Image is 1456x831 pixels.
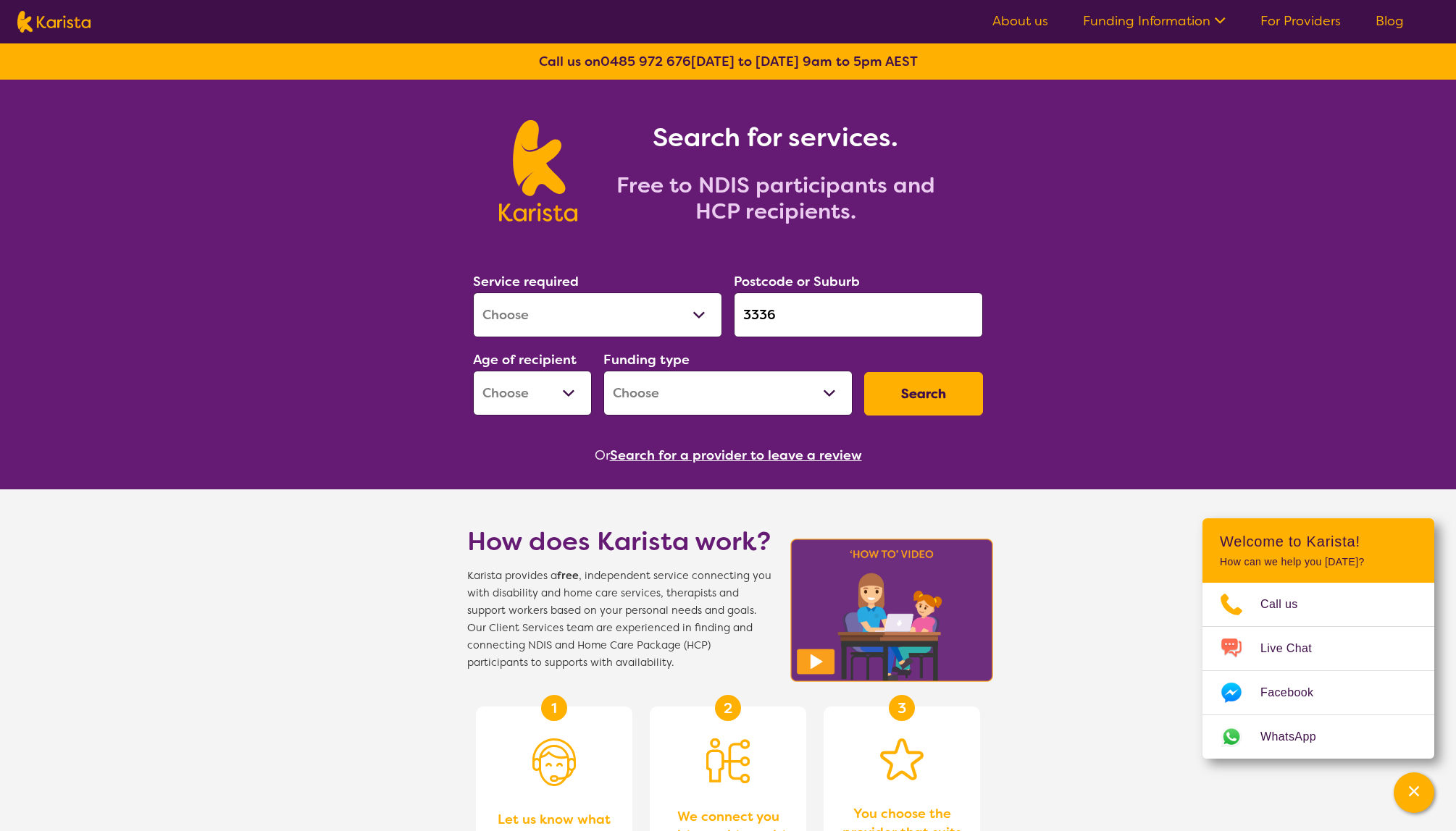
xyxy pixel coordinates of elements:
[864,372,983,415] button: Search
[595,120,957,155] h1: Search for services.
[17,11,91,33] img: Karista logo
[1220,533,1417,550] h2: Welcome to Karista!
[889,695,915,721] div: 3
[1260,638,1329,659] span: Live Chat
[557,569,579,583] b: free
[734,292,983,337] input: Type
[1260,12,1341,30] a: For Providers
[1394,772,1434,813] button: Channel Menu
[880,738,924,780] img: Star icon
[1202,518,1434,759] div: Channel Menu
[467,524,771,559] h1: How does Karista work?
[1376,12,1404,30] a: Blog
[992,12,1048,30] a: About us
[1202,715,1434,759] a: Web link opens in a new tab.
[1202,583,1434,759] ul: Choose channel
[595,172,957,224] h2: Free to NDIS participants and HCP recipients.
[539,53,918,70] b: Call us on [DATE] to [DATE] 9am to 5pm AEST
[734,273,860,290] label: Postcode or Suburb
[595,444,610,466] span: Or
[473,273,579,290] label: Service required
[1083,12,1226,30] a: Funding Information
[1260,594,1315,615] span: Call us
[706,738,750,783] img: Person being matched to services icon
[1220,556,1417,568] p: How can we help you [DATE]?
[603,351,690,368] label: Funding type
[532,738,576,786] img: Person with headset icon
[1260,682,1331,704] span: Facebook
[473,351,577,368] label: Age of recipient
[1260,726,1334,748] span: WhatsApp
[610,444,862,466] button: Search for a provider to leave a review
[715,695,741,721] div: 2
[467,568,771,672] span: Karista provides a , independent service connecting you with disability and home care services, t...
[499,120,577,222] img: Karista logo
[541,695,567,721] div: 1
[601,53,691,70] a: 0485 972 676
[786,534,997,686] img: Karista video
